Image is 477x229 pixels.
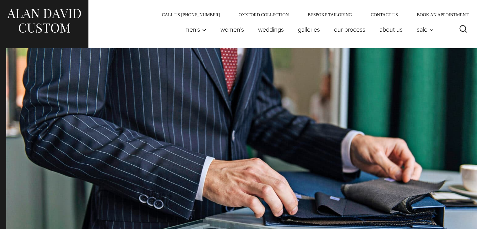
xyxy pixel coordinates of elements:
[298,13,361,17] a: Bespoke Tailoring
[456,22,471,37] button: View Search Form
[417,26,434,33] span: Sale
[152,13,471,17] nav: Secondary Navigation
[152,13,229,17] a: Call Us [PHONE_NUMBER]
[6,7,82,35] img: Alan David Custom
[184,26,206,33] span: Men’s
[361,13,407,17] a: Contact Us
[251,23,291,36] a: weddings
[229,13,298,17] a: Oxxford Collection
[214,23,251,36] a: Women’s
[178,23,437,36] nav: Primary Navigation
[291,23,327,36] a: Galleries
[373,23,410,36] a: About Us
[407,13,471,17] a: Book an Appointment
[327,23,373,36] a: Our Process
